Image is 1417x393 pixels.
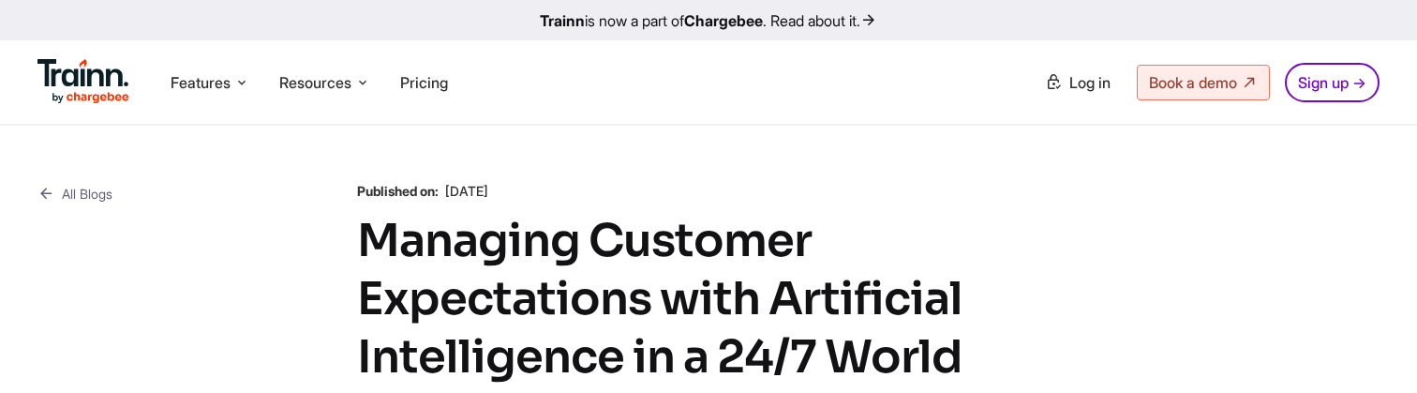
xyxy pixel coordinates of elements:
[279,72,351,93] span: Resources
[1323,303,1417,393] iframe: Chat Widget
[445,183,488,199] span: [DATE]
[1149,73,1237,92] span: Book a demo
[400,73,448,92] a: Pricing
[1285,63,1380,102] a: Sign up →
[37,59,129,104] img: Trainn Logo
[540,11,585,30] b: Trainn
[1034,66,1122,99] a: Log in
[37,182,112,205] a: All Blogs
[357,183,439,199] b: Published on:
[684,11,763,30] b: Chargebee
[357,212,1060,386] h1: Managing Customer Expectations with Artificial Intelligence in a 24/7 World
[171,72,231,93] span: Features
[1137,65,1270,100] a: Book a demo
[1069,73,1111,92] span: Log in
